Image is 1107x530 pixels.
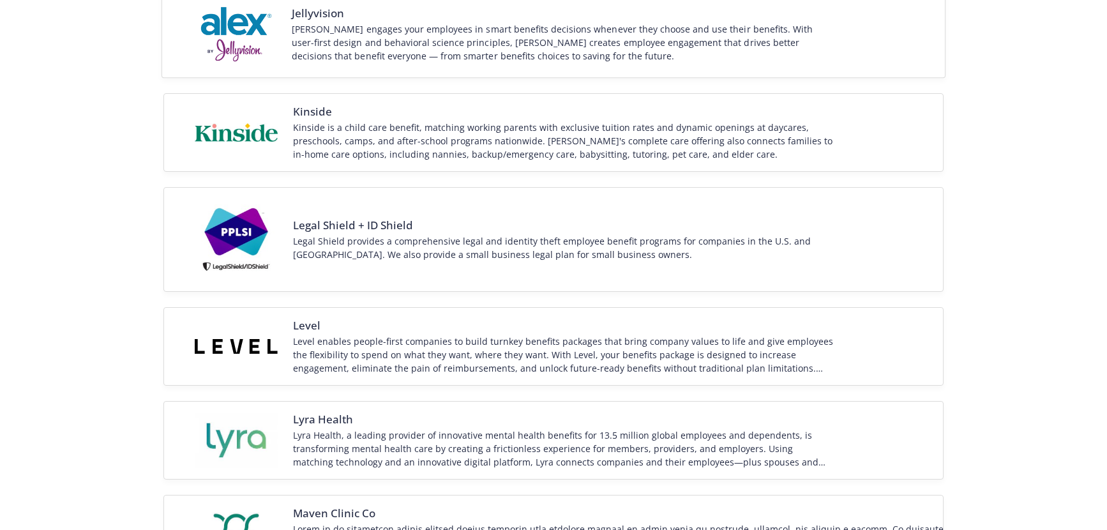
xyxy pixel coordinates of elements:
span: Level [293,318,833,333]
img: Vendor logo for Kinside [195,123,278,141]
div: Level enables people-first companies to build turnkey benefits packages that bring company values... [293,335,833,375]
span: Legal Shield + ID Shield [293,218,833,233]
div: Lyra Health, a leading provider of innovative mental health benefits for 13.5 million global empl... [293,428,833,469]
img: Vendor logo for Legal Shield + ID Shield [195,198,278,281]
img: Vendor logo for Lyra Health [195,413,278,468]
img: Vendor logo for Jellyvision [193,1,276,68]
span: Jellyvision [292,5,834,20]
img: Vendor logo for Level [195,339,278,354]
span: Lyra Health [293,412,833,427]
span: Kinside [293,104,833,119]
div: Legal Shield provides a comprehensive legal and identity theft employee benefit programs for comp... [293,234,833,261]
span: Maven Clinic Co [293,506,955,521]
div: [PERSON_NAME] engages your employees in smart benefits decisions whenever they choose and use the... [292,22,834,62]
div: Kinside is a child care benefit, matching working parents with exclusive tuition rates and dynami... [293,121,833,161]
